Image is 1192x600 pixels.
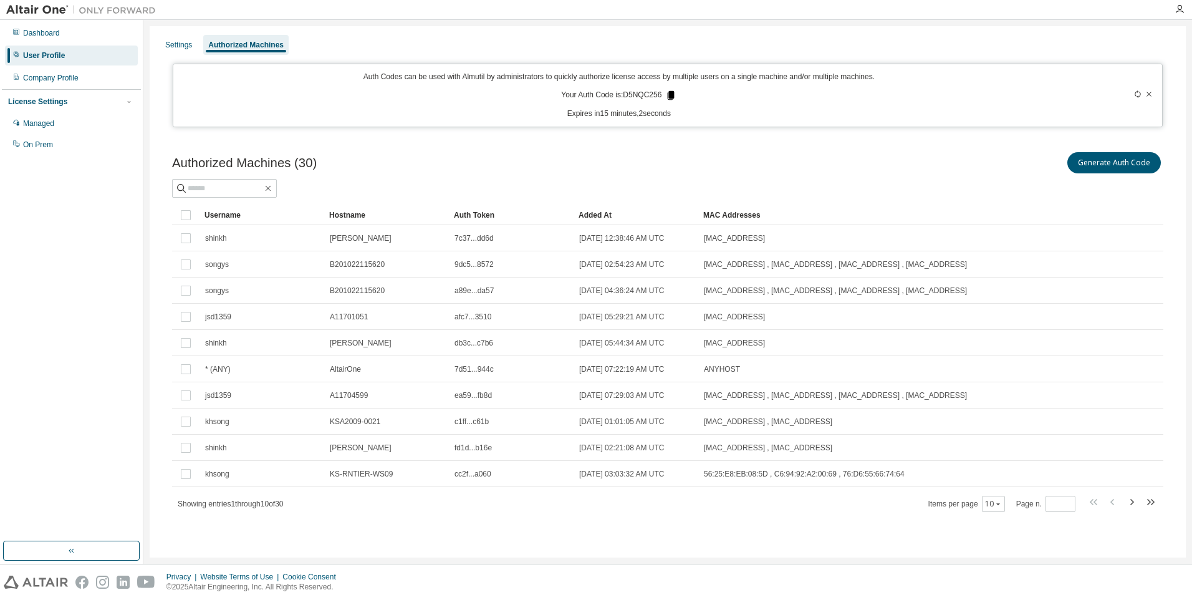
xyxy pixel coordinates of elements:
span: [MAC_ADDRESS] [704,338,765,348]
span: khsong [205,469,229,479]
span: cc2f...a060 [454,469,491,479]
span: [DATE] 07:29:03 AM UTC [579,390,665,400]
span: [DATE] 04:36:24 AM UTC [579,286,665,296]
div: Username [204,205,319,225]
img: Altair One [6,4,162,16]
span: jsd1359 [205,312,231,322]
span: [MAC_ADDRESS] , [MAC_ADDRESS] , [MAC_ADDRESS] , [MAC_ADDRESS] [704,259,967,269]
span: Page n. [1016,496,1075,512]
span: KSA2009-0021 [330,417,380,427]
span: ea59...fb8d [454,390,492,400]
span: songys [205,259,229,269]
span: songys [205,286,229,296]
div: Settings [165,40,192,50]
button: 10 [985,499,1002,509]
div: Dashboard [23,28,60,38]
div: Cookie Consent [282,572,343,582]
span: B201022115620 [330,286,385,296]
span: shinkh [205,233,227,243]
span: [DATE] 03:03:32 AM UTC [579,469,665,479]
span: [MAC_ADDRESS] [704,312,765,322]
span: a89e...da57 [454,286,494,296]
img: altair_logo.svg [4,576,68,589]
span: [DATE] 02:21:08 AM UTC [579,443,665,453]
span: db3c...c7b6 [454,338,493,348]
span: KS-RNTIER-WS09 [330,469,393,479]
span: [MAC_ADDRESS] [704,233,765,243]
div: License Settings [8,97,67,107]
div: Privacy [166,572,200,582]
img: facebook.svg [75,576,89,589]
span: [PERSON_NAME] [330,338,392,348]
span: [PERSON_NAME] [330,443,392,453]
span: jsd1359 [205,390,231,400]
span: khsong [205,417,229,427]
div: Auth Token [454,205,569,225]
span: ANYHOST [704,364,740,374]
div: Managed [23,119,54,128]
img: instagram.svg [96,576,109,589]
span: [MAC_ADDRESS] , [MAC_ADDRESS] [704,417,832,427]
div: Added At [579,205,693,225]
span: AltairOne [330,364,361,374]
span: B201022115620 [330,259,385,269]
span: [DATE] 01:01:05 AM UTC [579,417,665,427]
span: fd1d...b16e [454,443,492,453]
div: Hostname [329,205,444,225]
span: 7c37...dd6d [454,233,494,243]
span: A11701051 [330,312,368,322]
button: Generate Auth Code [1067,152,1161,173]
div: MAC Addresses [703,205,1032,225]
span: [MAC_ADDRESS] , [MAC_ADDRESS] , [MAC_ADDRESS] , [MAC_ADDRESS] [704,286,967,296]
span: Showing entries 1 through 10 of 30 [178,500,284,508]
span: [DATE] 05:29:21 AM UTC [579,312,665,322]
span: afc7...3510 [454,312,491,322]
span: [DATE] 12:38:46 AM UTC [579,233,665,243]
span: c1ff...c61b [454,417,489,427]
p: Auth Codes can be used with Almutil by administrators to quickly authorize license access by mult... [181,72,1058,82]
span: * (ANY) [205,364,231,374]
span: 56:25:E8:EB:08:5D , C6:94:92:A2:00:69 , 76:D6:55:66:74:64 [704,469,905,479]
p: Expires in 15 minutes, 2 seconds [181,109,1058,119]
span: Items per page [928,496,1005,512]
div: On Prem [23,140,53,150]
div: Company Profile [23,73,79,83]
span: 9dc5...8572 [454,259,494,269]
span: Authorized Machines (30) [172,156,317,170]
span: [PERSON_NAME] [330,233,392,243]
p: © 2025 Altair Engineering, Inc. All Rights Reserved. [166,582,344,593]
p: Your Auth Code is: D5NQC256 [561,90,676,101]
span: 7d51...944c [454,364,494,374]
div: Authorized Machines [208,40,284,50]
span: [DATE] 02:54:23 AM UTC [579,259,665,269]
div: Website Terms of Use [200,572,282,582]
div: User Profile [23,51,65,60]
span: shinkh [205,443,227,453]
span: [MAC_ADDRESS] , [MAC_ADDRESS] [704,443,832,453]
span: A11704599 [330,390,368,400]
span: [DATE] 07:22:19 AM UTC [579,364,665,374]
span: shinkh [205,338,227,348]
span: [MAC_ADDRESS] , [MAC_ADDRESS] , [MAC_ADDRESS] , [MAC_ADDRESS] [704,390,967,400]
span: [DATE] 05:44:34 AM UTC [579,338,665,348]
img: youtube.svg [137,576,155,589]
img: linkedin.svg [117,576,130,589]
